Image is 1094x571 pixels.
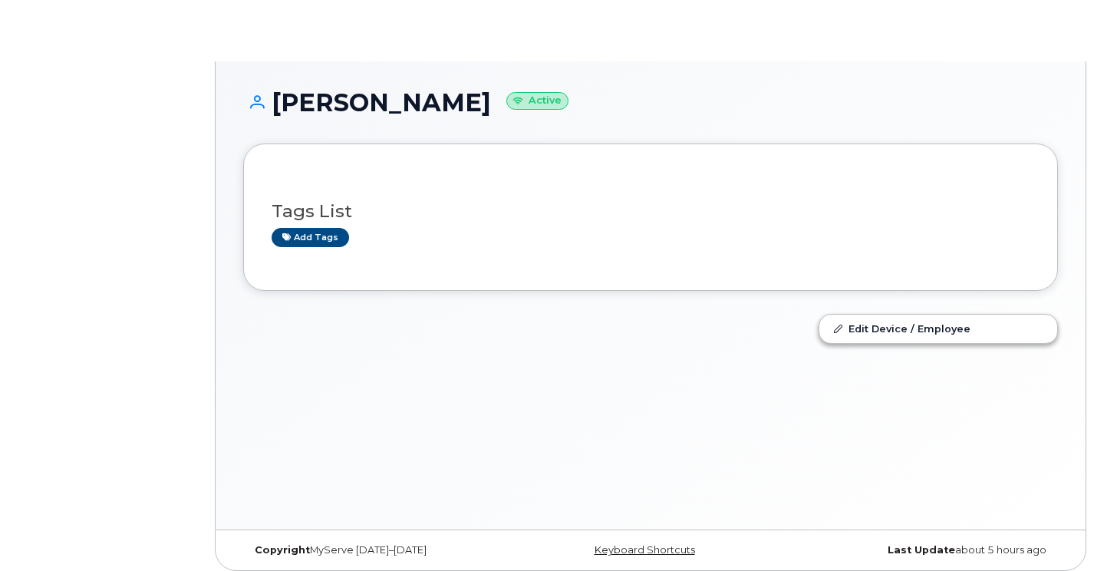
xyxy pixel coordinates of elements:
a: Keyboard Shortcuts [595,544,695,556]
strong: Copyright [255,544,310,556]
div: MyServe [DATE]–[DATE] [243,544,515,556]
div: about 5 hours ago [786,544,1058,556]
small: Active [506,92,568,110]
h3: Tags List [272,202,1030,221]
h1: [PERSON_NAME] [243,89,1058,116]
strong: Last Update [888,544,955,556]
a: Add tags [272,228,349,247]
a: Edit Device / Employee [819,315,1057,342]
